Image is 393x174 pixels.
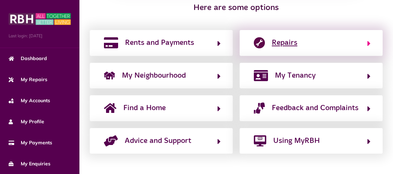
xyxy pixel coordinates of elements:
[104,70,115,81] img: neighborhood.png
[272,103,358,114] span: Feedback and Complaints
[252,135,371,147] button: Using MyRBH
[125,37,194,48] span: Rents and Payments
[254,135,266,146] img: desktop-solid.png
[102,135,221,147] button: Advice and Support
[9,97,50,104] span: My Accounts
[102,102,221,114] button: Find a Home
[125,135,191,146] span: Advice and Support
[275,70,316,81] span: My Tenancy
[102,37,221,49] button: Rents and Payments
[9,55,47,62] span: Dashboard
[104,37,118,48] img: rents-payments.png
[9,118,44,125] span: My Profile
[254,103,265,114] img: complaints.png
[272,37,297,48] span: Repairs
[252,37,371,49] button: Repairs
[123,103,166,114] span: Find a Home
[102,70,221,81] button: My Neighbourhood
[104,103,116,114] img: home-solid.svg
[273,135,320,146] span: Using MyRBH
[252,102,371,114] button: Feedback and Complaints
[104,135,118,146] img: advice-support-1.png
[9,139,52,146] span: My Payments
[115,3,357,13] h3: Here are some options
[252,70,371,81] button: My Tenancy
[254,37,265,48] img: report-repair.png
[9,160,50,167] span: My Enquiries
[9,33,71,39] span: Last login: [DATE]
[254,70,268,81] img: my-tenancy.png
[9,76,47,83] span: My Repairs
[9,12,71,26] img: MyRBH
[122,70,186,81] span: My Neighbourhood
